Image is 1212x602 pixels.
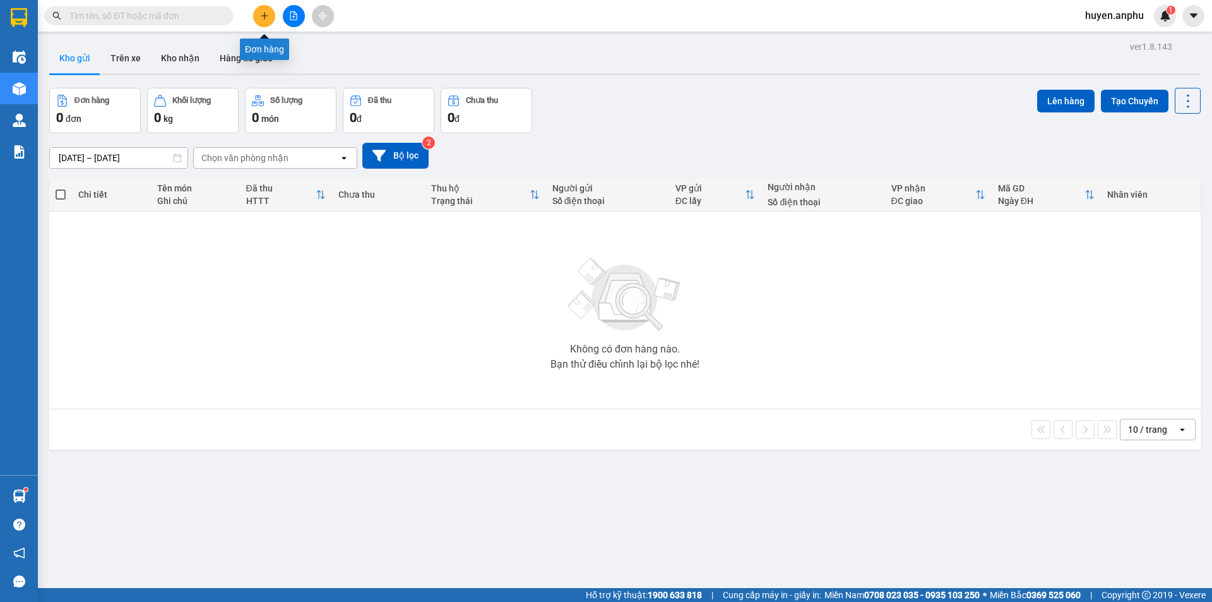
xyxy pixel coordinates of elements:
[723,588,821,602] span: Cung cấp máy in - giấy in:
[431,196,530,206] div: Trạng thái
[78,190,144,200] div: Chi tiết
[864,590,980,600] strong: 0708 023 035 - 0935 103 250
[990,588,1081,602] span: Miền Bắc
[675,183,746,193] div: VP gửi
[1160,10,1171,21] img: icon-new-feature
[50,148,187,168] input: Select a date range.
[466,96,498,105] div: Chưa thu
[998,196,1084,206] div: Ngày ĐH
[253,5,275,27] button: plus
[431,183,530,193] div: Thu hộ
[338,190,419,200] div: Chưa thu
[422,136,435,149] sup: 2
[669,178,762,212] th: Toggle SortBy
[1107,190,1194,200] div: Nhân viên
[1075,8,1154,23] span: huyen.anphu
[246,196,316,206] div: HTTT
[1101,90,1168,112] button: Tạo Chuyến
[891,183,975,193] div: VP nhận
[1188,10,1199,21] span: caret-down
[1168,6,1173,15] span: 1
[768,182,878,192] div: Người nhận
[74,96,109,105] div: Đơn hàng
[69,9,218,23] input: Tìm tên, số ĐT hoặc mã đơn
[13,145,26,159] img: solution-icon
[210,43,283,73] button: Hàng đã giao
[992,178,1101,212] th: Toggle SortBy
[368,96,391,105] div: Đã thu
[1167,6,1175,15] sup: 1
[283,5,305,27] button: file-add
[163,114,173,124] span: kg
[1182,5,1204,27] button: caret-down
[570,344,680,354] div: Không có đơn hàng nào.
[260,11,269,20] span: plus
[1177,424,1187,435] svg: open
[13,547,25,559] span: notification
[1128,423,1167,436] div: 10 / trang
[318,11,327,20] span: aim
[1090,588,1092,602] span: |
[998,183,1084,193] div: Mã GD
[1130,40,1172,54] div: ver 1.8.143
[675,196,746,206] div: ĐC lấy
[1026,590,1081,600] strong: 0369 525 060
[201,152,288,164] div: Chọn văn phòng nhận
[768,197,878,207] div: Số điện thoại
[13,519,25,531] span: question-circle
[362,143,429,169] button: Bộ lọc
[13,114,26,127] img: warehouse-icon
[552,196,663,206] div: Số điện thoại
[586,588,702,602] span: Hỗ trợ kỹ thuật:
[100,43,151,73] button: Trên xe
[339,153,349,163] svg: open
[24,488,28,491] sup: 1
[66,114,81,124] span: đơn
[425,178,546,212] th: Toggle SortBy
[157,183,234,193] div: Tên món
[1142,591,1151,599] span: copyright
[13,51,26,64] img: warehouse-icon
[157,196,234,206] div: Ghi chú
[52,11,61,20] span: search
[1037,90,1095,112] button: Lên hàng
[245,88,336,133] button: Số lượng0món
[240,178,333,212] th: Toggle SortBy
[49,43,100,73] button: Kho gửi
[550,359,699,370] div: Bạn thử điều chỉnh lại bộ lọc nhé!
[13,575,25,587] span: message
[552,183,663,193] div: Người gửi
[885,178,992,212] th: Toggle SortBy
[13,82,26,95] img: warehouse-icon
[562,251,688,339] img: svg+xml;base64,PHN2ZyBjbGFzcz0ibGlzdC1wbHVnX19zdmciIHhtbG5zPSJodHRwOi8vd3d3LnczLm9yZy8yMDAwL3N2Zy...
[13,490,26,503] img: warehouse-icon
[454,114,460,124] span: đ
[172,96,211,105] div: Khối lượng
[147,88,239,133] button: Khối lượng0kg
[648,590,702,600] strong: 1900 633 818
[246,183,316,193] div: Đã thu
[56,110,63,125] span: 0
[252,110,259,125] span: 0
[261,114,279,124] span: món
[11,8,27,27] img: logo-vxr
[270,96,302,105] div: Số lượng
[891,196,975,206] div: ĐC giao
[711,588,713,602] span: |
[357,114,362,124] span: đ
[49,88,141,133] button: Đơn hàng0đơn
[448,110,454,125] span: 0
[312,5,334,27] button: aim
[343,88,434,133] button: Đã thu0đ
[240,39,289,60] div: Đơn hàng
[824,588,980,602] span: Miền Nam
[154,110,161,125] span: 0
[151,43,210,73] button: Kho nhận
[350,110,357,125] span: 0
[289,11,298,20] span: file-add
[983,593,987,598] span: ⚪️
[441,88,532,133] button: Chưa thu0đ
